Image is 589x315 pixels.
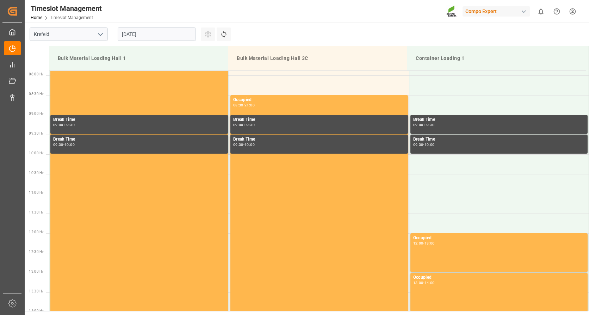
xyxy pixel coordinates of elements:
[423,123,424,126] div: -
[53,123,63,126] div: 09:00
[424,242,435,245] div: 13:00
[243,104,244,107] div: -
[413,281,423,284] div: 13:00
[29,191,43,194] span: 11:00 Hr
[63,143,64,146] div: -
[423,281,424,284] div: -
[234,52,401,65] div: Bulk Material Loading Hall 3C
[30,27,108,41] input: Type to search/select
[31,3,102,14] div: Timeslot Management
[55,52,222,65] div: Bulk Material Loading Hall 1
[53,143,63,146] div: 09:30
[29,151,43,155] span: 10:00 Hr
[424,123,435,126] div: 09:30
[31,15,42,20] a: Home
[243,143,244,146] div: -
[413,242,423,245] div: 12:00
[29,289,43,293] span: 13:30 Hr
[413,116,585,123] div: Break Time
[64,123,75,126] div: 09:30
[29,131,43,135] span: 09:30 Hr
[233,123,243,126] div: 09:00
[29,72,43,76] span: 08:00 Hr
[413,274,585,281] div: Occupied
[233,104,243,107] div: 08:30
[233,143,243,146] div: 09:30
[233,136,405,143] div: Break Time
[244,123,255,126] div: 09:30
[64,143,75,146] div: 10:00
[463,5,533,18] button: Compo Expert
[233,116,405,123] div: Break Time
[423,143,424,146] div: -
[413,235,585,242] div: Occupied
[243,123,244,126] div: -
[463,6,530,17] div: Compo Expert
[53,136,225,143] div: Break Time
[413,123,423,126] div: 09:00
[424,143,435,146] div: 10:00
[244,143,255,146] div: 10:00
[29,210,43,214] span: 11:30 Hr
[549,4,565,19] button: Help Center
[118,27,196,41] input: DD.MM.YYYY
[29,270,43,273] span: 13:00 Hr
[424,281,435,284] div: 14:00
[446,5,458,18] img: Screenshot%202023-09-29%20at%2010.02.21.png_1712312052.png
[413,136,585,143] div: Break Time
[29,171,43,175] span: 10:30 Hr
[413,52,580,65] div: Container Loading 1
[29,250,43,254] span: 12:30 Hr
[413,143,423,146] div: 09:30
[233,97,405,104] div: Occupied
[53,116,225,123] div: Break Time
[63,123,64,126] div: -
[423,242,424,245] div: -
[29,92,43,96] span: 08:30 Hr
[29,230,43,234] span: 12:00 Hr
[244,104,255,107] div: 21:00
[533,4,549,19] button: show 0 new notifications
[29,112,43,116] span: 09:00 Hr
[29,309,43,313] span: 14:00 Hr
[95,29,105,40] button: open menu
